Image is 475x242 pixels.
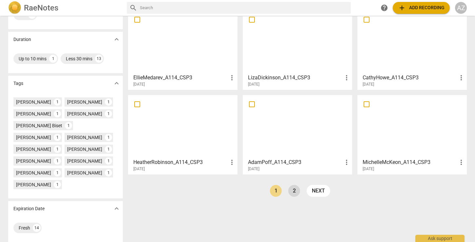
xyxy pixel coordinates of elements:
span: Add recording [398,4,445,12]
span: more_vert [343,74,351,82]
div: 13 [95,55,103,63]
button: AZ [455,2,467,14]
div: [PERSON_NAME] [16,99,51,105]
div: 1 [54,181,61,188]
span: more_vert [457,158,465,166]
div: [PERSON_NAME] [67,146,102,152]
a: EllieMedarev_A114_CSP3[DATE] [130,13,235,87]
h3: AdamPoff_A114_CSP3 [248,158,343,166]
div: 14 [33,224,41,232]
a: CathyHowe_A114_CSP3[DATE] [360,13,465,87]
div: [PERSON_NAME] [16,170,51,176]
p: Expiration Date [13,205,45,212]
span: [DATE] [363,166,374,172]
div: Fresh [19,225,30,231]
h3: EllieMedarev_A114_CSP3 [133,74,228,82]
div: [PERSON_NAME] [67,111,102,117]
a: next [307,185,330,197]
button: Upload [393,2,450,14]
div: 1 [54,98,61,106]
div: 1 [54,169,61,176]
span: [DATE] [133,166,145,172]
span: expand_more [113,205,121,212]
div: [PERSON_NAME] [67,170,102,176]
span: more_vert [457,74,465,82]
span: expand_more [113,79,121,87]
div: Up to 10 mins [19,55,47,62]
div: [PERSON_NAME] [67,158,102,164]
p: Tags [13,80,23,87]
span: [DATE] [248,166,259,172]
span: [DATE] [363,82,374,87]
h3: LizaDickinson_A114_CSP3 [248,74,343,82]
div: [PERSON_NAME] [16,158,51,164]
div: 1 [105,134,112,141]
h3: MichelleMcKeon_A114_CSP3 [363,158,457,166]
div: [PERSON_NAME] [67,99,102,105]
div: 1 [54,110,61,117]
div: Ask support [415,235,465,242]
span: add [398,4,406,12]
div: [PERSON_NAME] Biset [16,122,62,129]
h3: CathyHowe_A114_CSP3 [363,74,457,82]
span: help [380,4,388,12]
a: AdamPoff_A114_CSP3[DATE] [245,97,350,171]
h3: HeatherRobinson_A114_CSP3 [133,158,228,166]
div: 1 [49,55,57,63]
div: 1 [65,122,72,129]
span: search [129,4,137,12]
h2: RaeNotes [24,3,58,12]
span: expand_more [113,35,121,43]
div: [PERSON_NAME] [16,181,51,188]
span: [DATE] [248,82,259,87]
div: 1 [105,169,112,176]
span: more_vert [228,158,236,166]
div: [PERSON_NAME] [16,111,51,117]
input: Search [140,3,348,13]
div: 1 [54,146,61,153]
div: 1 [105,157,112,165]
a: LogoRaeNotes [8,1,122,14]
img: Logo [8,1,21,14]
span: [DATE] [133,82,145,87]
button: Show more [112,34,122,44]
div: Less 30 mins [66,55,92,62]
button: Show more [112,78,122,88]
a: Page 2 [288,185,300,197]
div: 1 [105,146,112,153]
button: Show more [112,204,122,213]
p: Duration [13,36,31,43]
a: MichelleMcKeon_A114_CSP3[DATE] [360,97,465,171]
div: 1 [105,98,112,106]
div: [PERSON_NAME] [16,146,51,152]
a: Help [378,2,390,14]
div: 1 [105,110,112,117]
div: 1 [54,157,61,165]
a: HeatherRobinson_A114_CSP3[DATE] [130,97,235,171]
span: more_vert [228,74,236,82]
div: [PERSON_NAME] [16,134,51,141]
span: more_vert [343,158,351,166]
div: [PERSON_NAME] [67,134,102,141]
div: 1 [54,134,61,141]
a: Page 1 is your current page [270,185,282,197]
a: LizaDickinson_A114_CSP3[DATE] [245,13,350,87]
